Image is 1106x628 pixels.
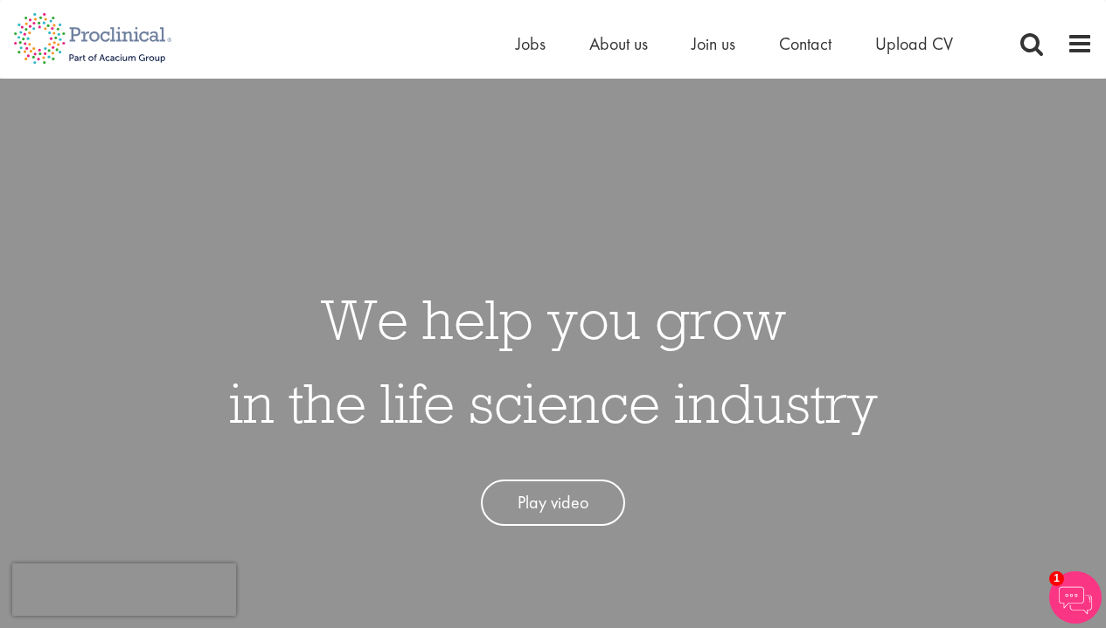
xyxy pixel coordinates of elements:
[481,480,625,526] a: Play video
[1049,571,1102,624] img: Chatbot
[589,32,648,55] a: About us
[779,32,831,55] a: Contact
[692,32,735,55] a: Join us
[1049,571,1064,586] span: 1
[229,277,878,445] h1: We help you grow in the life science industry
[875,32,953,55] a: Upload CV
[516,32,546,55] a: Jobs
